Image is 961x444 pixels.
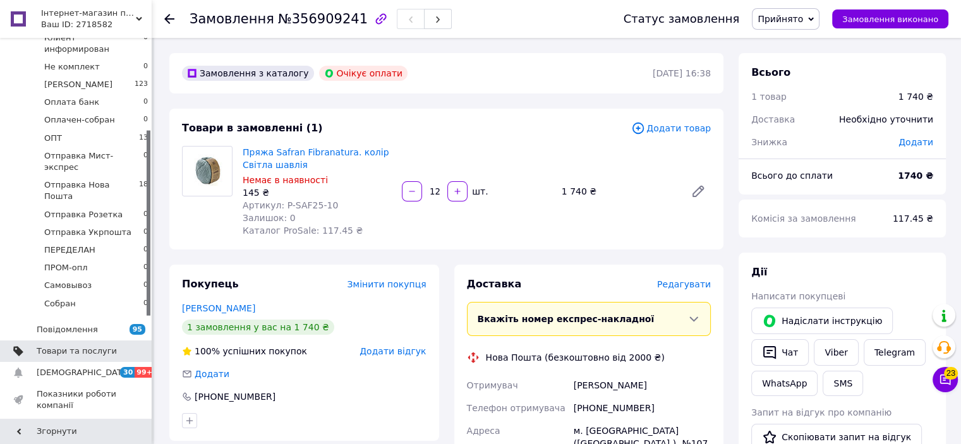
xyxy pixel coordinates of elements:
span: 0 [143,209,148,220]
span: Додати [195,369,229,379]
span: Повідомлення [37,324,98,335]
time: [DATE] 16:38 [653,68,711,78]
span: 95 [130,324,145,335]
a: Редагувати [686,179,711,204]
span: Собран [44,298,76,309]
div: [PHONE_NUMBER] [571,397,713,419]
span: 0 [143,298,148,309]
a: Пряжа Safran Fibranatura. колір Світла шавлія [243,147,389,170]
button: Чат [751,339,809,366]
span: 99+ [135,367,155,378]
span: 0 [143,114,148,126]
b: 1740 ₴ [898,171,933,181]
div: Ваш ID: 2718582 [41,19,152,30]
span: Доставка [751,114,795,124]
a: WhatsApp [751,371,818,396]
div: Очікує оплати [319,66,408,81]
span: Редагувати [657,279,711,289]
span: Покупець [182,278,239,290]
span: 1 товар [751,92,787,102]
span: Телефон отримувача [467,403,565,413]
span: 117.45 ₴ [893,213,933,224]
span: Дії [751,266,767,278]
span: Додати [898,137,933,147]
span: 0 [143,262,148,273]
span: Отправка Нова Пошта [44,179,139,202]
div: Статус замовлення [624,13,740,25]
button: Чат з покупцем23 [933,367,958,392]
span: [PERSON_NAME] [44,79,112,90]
span: Знижка [751,137,787,147]
div: 145 ₴ [243,186,392,199]
span: Артикул: P-SAF25-10 [243,200,338,210]
span: Запит на відгук про компанію [751,407,891,417]
span: Оплата банк [44,97,99,108]
button: Замовлення виконано [832,9,948,28]
span: Товари в замовленні (1) [182,122,323,134]
span: 0 [143,97,148,108]
span: Всього [751,66,790,78]
span: 13 [139,133,148,144]
span: 100% [195,346,220,356]
span: Додати відгук [360,346,426,356]
span: 0 [143,150,148,173]
span: Отправка Укрпошта [44,227,131,238]
span: 0 [143,227,148,238]
a: Viber [814,339,858,366]
div: 1 замовлення у вас на 1 740 ₴ [182,320,334,335]
span: Інтернет-магазин пряжі та фурнітури SHIKIMIKI [41,8,136,19]
span: Змінити покупця [348,279,426,289]
span: 0 [143,244,148,256]
span: Замовлення [190,11,274,27]
span: Не комплект [44,61,100,73]
span: Всього до сплати [751,171,833,181]
span: Отправка Розетка [44,209,123,220]
span: ПРОМ-опл [44,262,88,273]
span: Комісія за замовлення [751,213,856,224]
div: шт. [469,185,489,198]
span: Отримувач [467,380,518,390]
div: [PERSON_NAME] [571,374,713,397]
img: Пряжа Safran Fibranatura. колір Світла шавлія [183,147,232,196]
span: Замовлення виконано [842,15,938,24]
span: Доставка [467,278,522,290]
div: 1 740 ₴ [557,183,680,200]
span: Прийнято [758,14,803,24]
span: 30 [120,367,135,378]
div: Замовлення з каталогу [182,66,314,81]
span: 0 [143,32,148,55]
span: Оплачен-собран [44,114,115,126]
span: Адреса [467,426,500,436]
div: 1 740 ₴ [898,90,933,103]
span: 18 [139,179,148,202]
span: 0 [143,61,148,73]
button: SMS [823,371,863,396]
button: Надіслати інструкцію [751,308,893,334]
span: Каталог ProSale: 117.45 ₴ [243,225,363,236]
span: ОПТ [44,133,62,144]
span: Написати покупцеві [751,291,845,301]
span: Додати товар [631,121,711,135]
span: ПЕРЕДЕЛАН [44,244,95,256]
span: Показники роботи компанії [37,388,117,411]
span: Самовывоз [44,280,92,291]
a: [PERSON_NAME] [182,303,255,313]
a: Telegram [864,339,926,366]
span: Немає в наявності [243,175,328,185]
span: Товари та послуги [37,345,117,357]
span: 23 [944,367,958,380]
span: 0 [143,280,148,291]
span: Клиент информирован [44,32,143,55]
div: [PHONE_NUMBER] [193,390,277,403]
div: Повернутися назад [164,13,174,25]
span: 123 [135,79,148,90]
div: успішних покупок [182,345,307,357]
div: Необхідно уточнити [831,105,941,133]
span: Вкажіть номер експрес-накладної [478,314,655,324]
span: [DEMOGRAPHIC_DATA] [37,367,130,378]
span: Залишок: 0 [243,213,296,223]
span: Отправка Мист-экспрес [44,150,143,173]
div: Нова Пошта (безкоштовно від 2000 ₴) [483,351,668,364]
span: №356909241 [278,11,368,27]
